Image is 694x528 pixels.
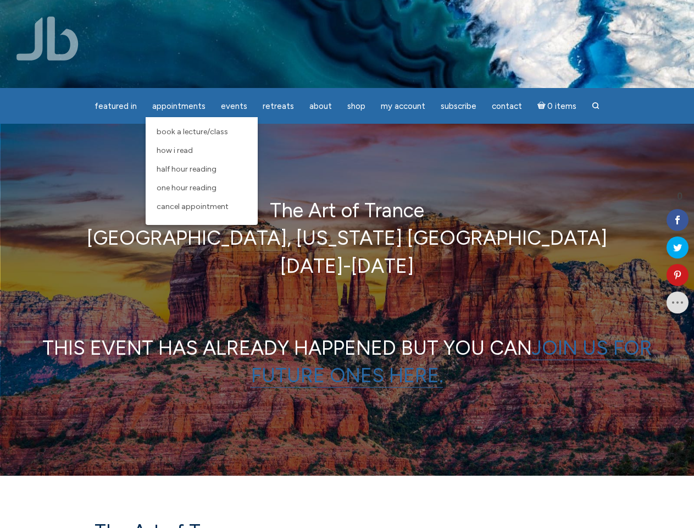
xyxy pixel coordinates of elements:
[485,96,529,117] a: Contact
[381,101,425,111] span: My Account
[35,334,659,389] p: THIS EVENT HAS ALREADY HAPPENED BUT YOU CAN
[157,202,229,211] span: Cancel Appointment
[88,96,143,117] a: featured in
[492,101,522,111] span: Contact
[221,101,247,111] span: Events
[157,164,216,174] span: Half Hour Reading
[374,96,432,117] a: My Account
[151,197,252,216] a: Cancel Appointment
[151,179,252,197] a: One Hour Reading
[537,101,548,111] i: Cart
[151,123,252,141] a: Book a Lecture/Class
[16,16,79,61] img: Jamie Butler. The Everyday Medium
[547,102,576,111] span: 0 items
[157,146,193,155] span: How I Read
[35,197,659,280] p: The Art of Trance [GEOGRAPHIC_DATA], [US_STATE] [GEOGRAPHIC_DATA] [DATE]-[DATE]
[157,183,216,193] span: One Hour Reading
[347,101,365,111] span: Shop
[303,96,338,117] a: About
[441,101,476,111] span: Subscribe
[434,96,483,117] a: Subscribe
[256,96,301,117] a: Retreats
[146,96,212,117] a: Appointments
[671,201,689,207] span: Shares
[151,160,252,179] a: Half Hour Reading
[671,191,689,201] span: 0
[95,101,137,111] span: featured in
[152,101,206,111] span: Appointments
[263,101,294,111] span: Retreats
[309,101,332,111] span: About
[531,95,584,117] a: Cart0 items
[157,127,228,136] span: Book a Lecture/Class
[341,96,372,117] a: Shop
[151,141,252,160] a: How I Read
[214,96,254,117] a: Events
